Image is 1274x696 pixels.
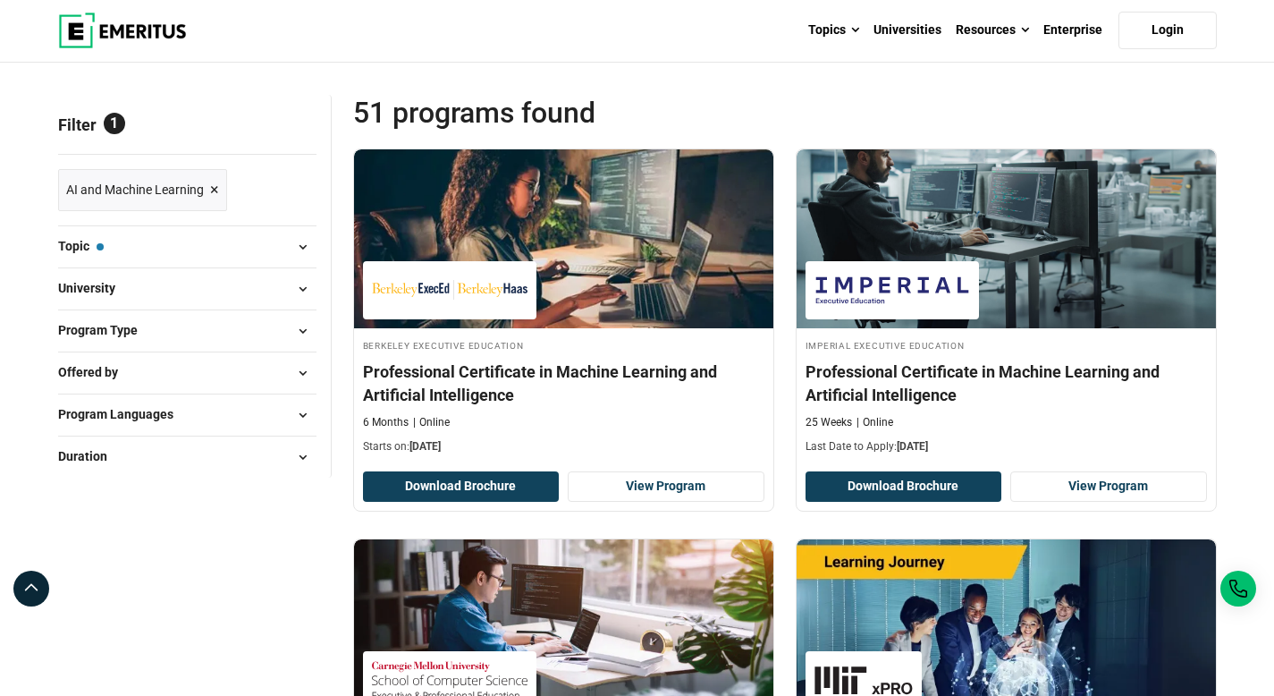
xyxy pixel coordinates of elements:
span: Topic [58,236,104,256]
a: View Program [1010,471,1207,502]
img: Professional Certificate in Machine Learning and Artificial Intelligence | Online AI and Machine ... [354,149,773,328]
span: AI and Machine Learning [66,180,204,199]
h4: Imperial Executive Education [806,337,1207,352]
a: Reset all [261,115,316,139]
img: Professional Certificate in Machine Learning and Artificial Intelligence | Online AI and Machine ... [797,149,1216,328]
img: Imperial Executive Education [814,270,970,310]
span: Program Languages [58,404,188,424]
button: University [58,276,316,302]
p: Starts on: [363,439,764,454]
p: 6 Months [363,415,409,430]
h4: Berkeley Executive Education [363,337,764,352]
img: Berkeley Executive Education [372,270,527,310]
a: View Program [568,471,764,502]
button: Topic [58,233,316,260]
span: 1 [104,113,125,134]
span: 51 Programs found [353,95,785,131]
a: AI and Machine Learning Course by Berkeley Executive Education - August 28, 2025 Berkeley Executi... [354,149,773,463]
span: University [58,278,130,298]
span: Offered by [58,362,132,382]
p: Filter [58,95,316,154]
span: [DATE] [897,440,928,453]
p: 25 Weeks [806,415,852,430]
p: Online [413,415,450,430]
button: Download Brochure [363,471,560,502]
button: Program Languages [58,402,316,429]
p: Online [856,415,893,430]
button: Program Type [58,318,316,344]
h4: Professional Certificate in Machine Learning and Artificial Intelligence [806,361,1207,405]
span: × [210,177,219,203]
a: AI and Machine Learning Course by Imperial Executive Education - August 28, 2025 Imperial Executi... [797,149,1216,463]
button: Duration [58,444,316,471]
span: Duration [58,446,122,466]
h4: Professional Certificate in Machine Learning and Artificial Intelligence [363,361,764,405]
span: [DATE] [409,440,441,453]
span: Program Type [58,320,152,340]
a: Login [1118,12,1217,49]
button: Offered by [58,360,316,386]
p: Last Date to Apply: [806,439,1207,454]
a: AI and Machine Learning × [58,169,227,211]
button: Download Brochure [806,471,1002,502]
